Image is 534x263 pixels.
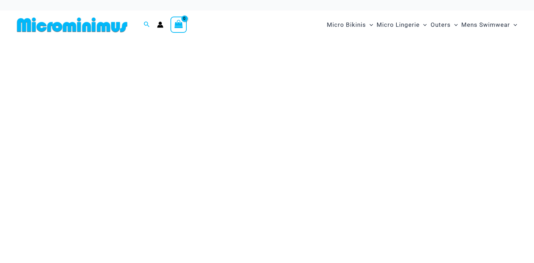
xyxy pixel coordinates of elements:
[327,16,366,34] span: Micro Bikinis
[14,17,130,33] img: MM SHOP LOGO FLAT
[429,14,460,36] a: OutersMenu ToggleMenu Toggle
[460,14,519,36] a: Mens SwimwearMenu ToggleMenu Toggle
[431,16,451,34] span: Outers
[325,14,375,36] a: Micro BikinisMenu ToggleMenu Toggle
[366,16,373,34] span: Menu Toggle
[157,22,163,28] a: Account icon link
[377,16,420,34] span: Micro Lingerie
[420,16,427,34] span: Menu Toggle
[375,14,428,36] a: Micro LingerieMenu ToggleMenu Toggle
[324,13,520,37] nav: Site Navigation
[461,16,510,34] span: Mens Swimwear
[170,17,187,33] a: View Shopping Cart, empty
[451,16,458,34] span: Menu Toggle
[510,16,517,34] span: Menu Toggle
[144,20,150,29] a: Search icon link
